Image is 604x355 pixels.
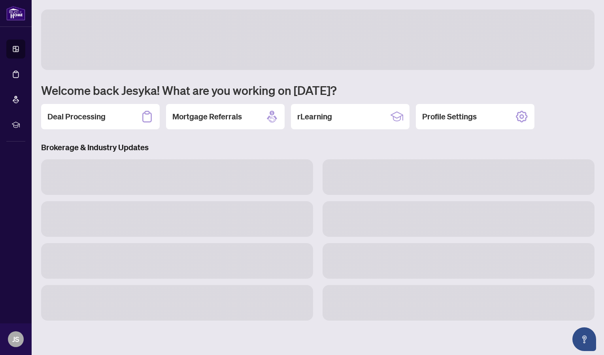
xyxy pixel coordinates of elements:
h1: Welcome back Jesyka! What are you working on [DATE]? [41,83,595,98]
img: logo [6,6,25,21]
h2: Profile Settings [422,111,477,122]
h3: Brokerage & Industry Updates [41,142,595,153]
h2: Mortgage Referrals [172,111,242,122]
h2: Deal Processing [47,111,106,122]
span: JS [12,334,19,345]
h2: rLearning [297,111,332,122]
button: Open asap [572,327,596,351]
